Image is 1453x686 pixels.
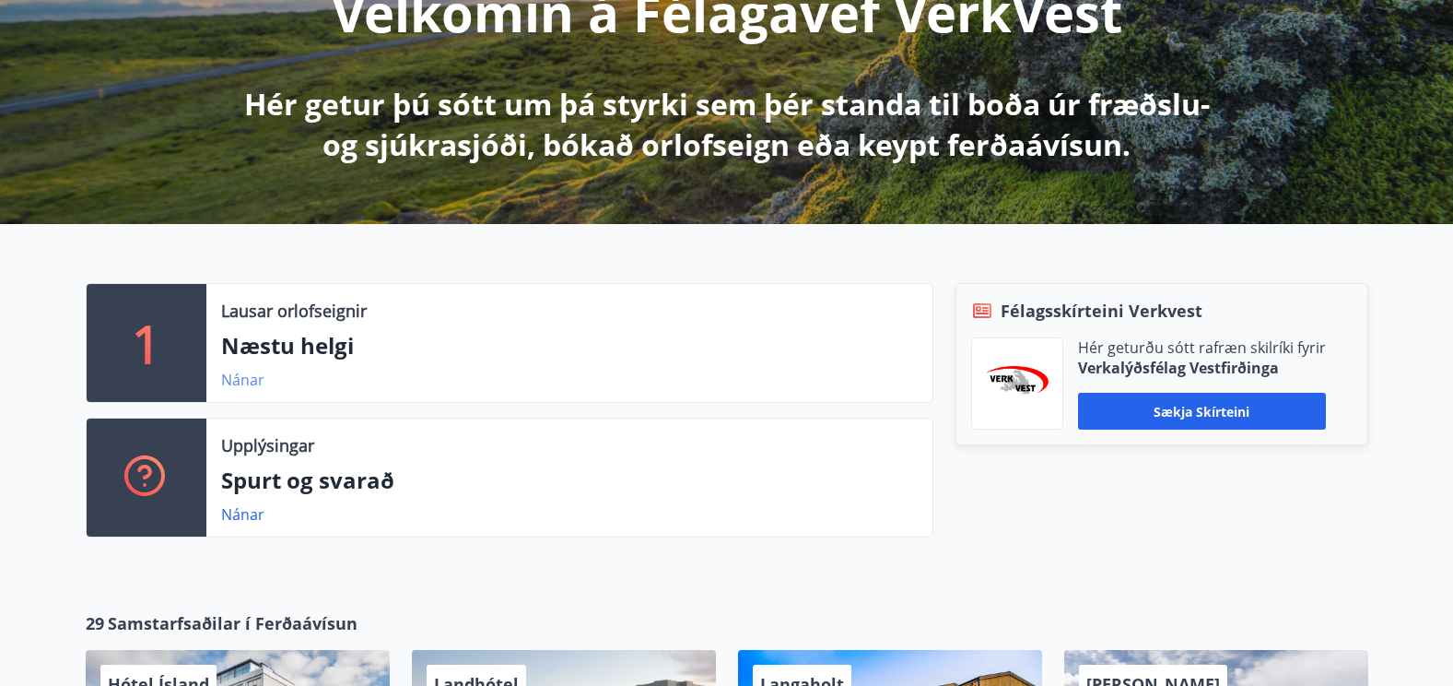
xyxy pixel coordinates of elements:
[108,611,357,635] span: Samstarfsaðilar í Ferðaávísun
[240,84,1213,165] p: Hér getur þú sótt um þá styrki sem þér standa til boða úr fræðslu- og sjúkrasjóði, bókað orlofsei...
[1078,337,1326,358] p: Hér geturðu sótt rafræn skilríki fyrir
[1078,393,1326,430] button: Sækja skírteini
[1001,299,1202,323] span: Félagsskírteini Verkvest
[986,366,1049,402] img: jihgzMk4dcgjRAW2aMgpbAqQEG7LZi0j9dOLAUvz.png
[221,433,314,457] p: Upplýsingar
[221,330,918,361] p: Næstu helgi
[132,308,161,378] p: 1
[1078,358,1326,378] p: Verkalýðsfélag Vestfirðinga
[221,299,367,323] p: Lausar orlofseignir
[221,370,264,390] a: Nánar
[221,465,918,496] p: Spurt og svarað
[86,611,104,635] span: 29
[221,504,264,525] a: Nánar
